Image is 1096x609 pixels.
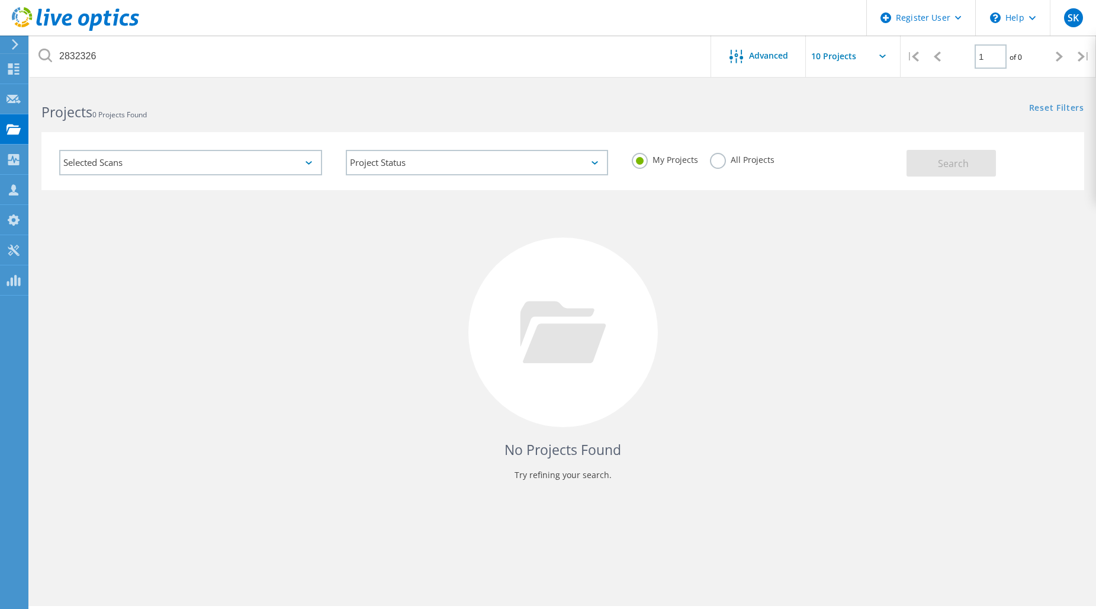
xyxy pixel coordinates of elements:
span: Advanced [749,52,788,60]
span: Search [938,157,969,170]
div: | [1072,36,1096,78]
div: | [901,36,925,78]
button: Search [907,150,996,177]
label: All Projects [710,153,774,164]
span: SK [1068,13,1079,23]
label: My Projects [632,153,698,164]
h4: No Projects Found [53,440,1072,460]
p: Try refining your search. [53,466,1072,485]
span: 0 Projects Found [92,110,147,120]
svg: \n [990,12,1001,23]
div: Selected Scans [59,150,322,175]
span: of 0 [1010,52,1022,62]
a: Reset Filters [1029,104,1084,114]
b: Projects [41,102,92,121]
input: Search projects by name, owner, ID, company, etc [30,36,712,77]
div: Project Status [346,150,609,175]
a: Live Optics Dashboard [12,25,139,33]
